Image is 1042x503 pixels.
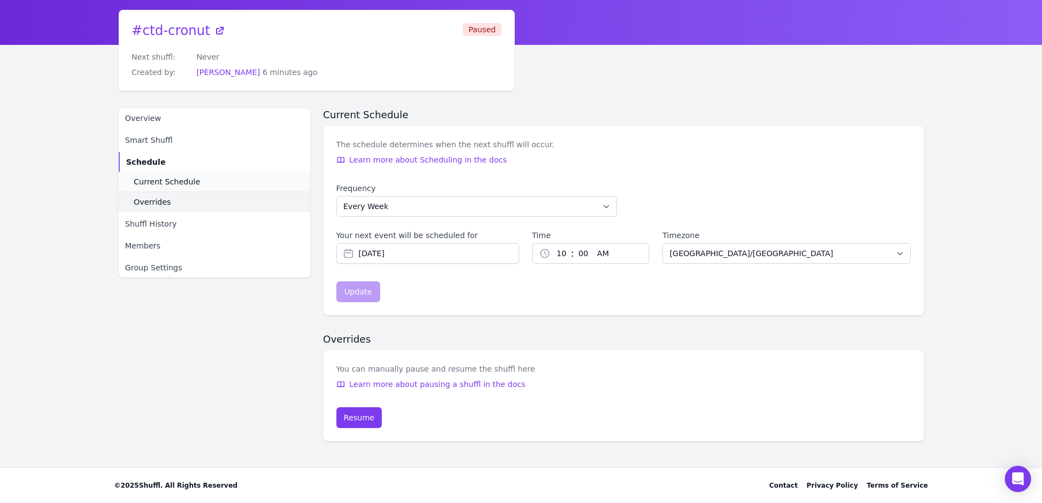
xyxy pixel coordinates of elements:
[119,214,310,234] a: Shuffl History
[119,152,310,172] a: Schedule
[350,379,526,390] span: Learn more about pausing a shuffl in the docs
[336,281,380,302] button: Update
[119,192,310,212] a: Overrides
[866,481,928,490] a: Terms of Service
[125,262,183,273] span: Group Settings
[119,236,310,256] a: Members
[125,113,161,124] span: Overview
[336,379,535,390] a: Learn more about pausing a shuffl in the docs
[132,67,188,78] dt: Created by:
[196,53,219,61] span: Never
[263,68,318,77] span: 6 minutes ago
[126,157,166,167] span: Schedule
[336,183,617,194] label: Frequency
[134,176,200,187] span: Current Schedule
[336,139,555,150] div: The schedule determines when the next shuffl will occur.
[336,363,535,374] div: You can manually pause and resume the shuffl here
[125,135,173,146] span: Smart Shuffl
[1005,466,1031,492] div: Open Intercom Messenger
[769,481,797,490] div: Contact
[119,108,310,277] nav: Sidebar
[336,230,478,241] label: Your next event will be scheduled for
[662,230,910,241] label: Timezone
[119,130,310,150] a: Smart Shuffl
[350,154,507,165] span: Learn more about Scheduling in the docs
[336,407,382,428] button: Resume
[119,108,310,128] a: Overview
[323,108,924,122] h2: Current Schedule
[125,218,177,229] span: Shuffl History
[532,230,650,241] label: Time
[323,333,924,346] h2: Overrides
[119,258,310,277] a: Group Settings
[132,23,211,38] span: # ctd-cronut
[336,154,555,165] a: Learn more about Scheduling in the docs
[119,172,310,192] a: Current Schedule
[132,51,188,62] dt: Next shuffl:
[196,68,260,77] a: [PERSON_NAME]
[806,481,858,490] a: Privacy Policy
[114,481,238,490] span: © 2025 Shuffl. All Rights Reserved
[344,412,374,423] div: Resume
[571,246,574,261] span: :
[134,196,171,207] span: Overrides
[132,23,226,38] a: #ctd-cronut
[125,240,161,251] span: Members
[463,23,501,36] span: Paused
